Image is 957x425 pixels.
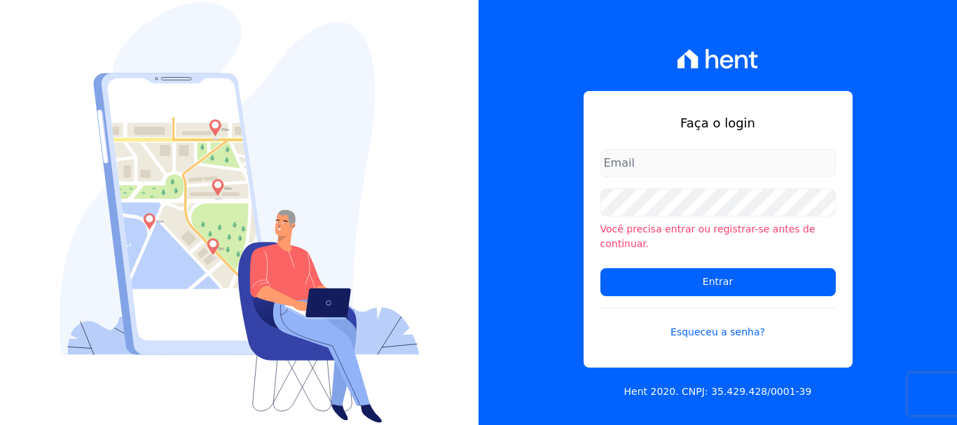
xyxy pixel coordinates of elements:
[60,2,420,423] img: Login
[600,307,836,340] a: Esqueceu a senha?
[600,149,836,177] input: Email
[624,384,812,399] p: Hent 2020. CNPJ: 35.429.428/0001-39
[600,222,836,251] li: Você precisa entrar ou registrar-se antes de continuar.
[600,113,836,132] h1: Faça o login
[600,268,836,296] input: Entrar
